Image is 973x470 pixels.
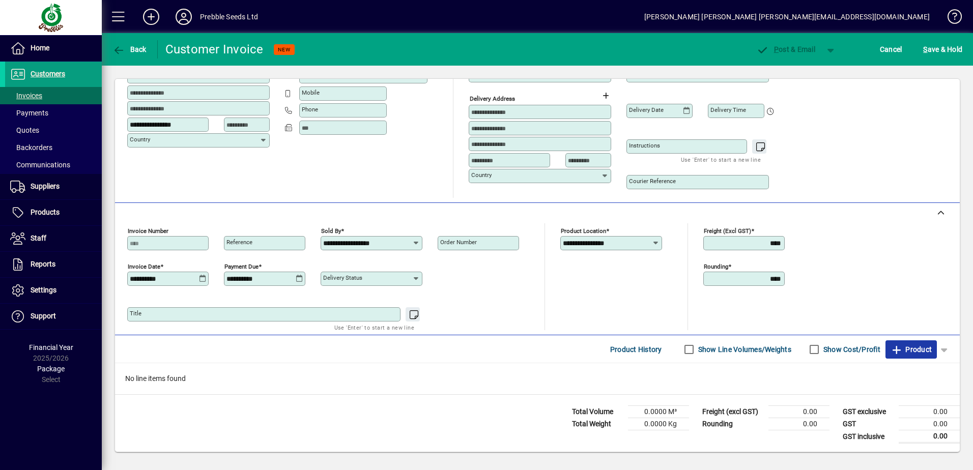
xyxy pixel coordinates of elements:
[31,312,56,320] span: Support
[628,406,689,418] td: 0.0000 M³
[37,365,65,373] span: Package
[5,36,102,61] a: Home
[31,286,56,294] span: Settings
[224,263,259,270] mat-label: Payment due
[629,178,676,185] mat-label: Courier Reference
[5,278,102,303] a: Settings
[128,263,160,270] mat-label: Invoice date
[471,171,492,179] mat-label: Country
[880,41,902,57] span: Cancel
[135,8,167,26] button: Add
[5,139,102,156] a: Backorders
[5,174,102,199] a: Suppliers
[940,2,960,35] a: Knowledge Base
[5,122,102,139] a: Quotes
[31,70,65,78] span: Customers
[10,126,39,134] span: Quotes
[597,87,614,104] button: Choose address
[923,45,927,53] span: S
[165,41,264,57] div: Customer Invoice
[323,274,362,281] mat-label: Delivery status
[768,406,829,418] td: 0.00
[567,418,628,430] td: Total Weight
[10,92,42,100] span: Invoices
[696,344,791,355] label: Show Line Volumes/Weights
[899,406,960,418] td: 0.00
[31,260,55,268] span: Reports
[899,430,960,443] td: 0.00
[302,106,318,113] mat-label: Phone
[838,418,899,430] td: GST
[838,430,899,443] td: GST inclusive
[891,341,932,358] span: Product
[768,418,829,430] td: 0.00
[644,9,930,25] div: [PERSON_NAME] [PERSON_NAME] [PERSON_NAME][EMAIL_ADDRESS][DOMAIN_NAME]
[334,321,414,333] mat-hint: Use 'Enter' to start a new line
[5,200,102,225] a: Products
[697,406,768,418] td: Freight (excl GST)
[5,252,102,277] a: Reports
[821,344,880,355] label: Show Cost/Profit
[629,106,664,113] mat-label: Delivery date
[628,418,689,430] td: 0.0000 Kg
[302,89,320,96] mat-label: Mobile
[5,226,102,251] a: Staff
[10,143,52,152] span: Backorders
[921,40,965,58] button: Save & Hold
[5,87,102,104] a: Invoices
[877,40,905,58] button: Cancel
[704,263,728,270] mat-label: Rounding
[697,418,768,430] td: Rounding
[167,8,200,26] button: Profile
[5,156,102,173] a: Communications
[899,418,960,430] td: 0.00
[128,227,168,234] mat-label: Invoice number
[5,104,102,122] a: Payments
[606,340,666,359] button: Product History
[751,40,820,58] button: Post & Email
[130,310,141,317] mat-label: Title
[561,227,606,234] mat-label: Product location
[31,208,60,216] span: Products
[31,234,46,242] span: Staff
[29,343,73,351] span: Financial Year
[710,106,746,113] mat-label: Delivery time
[112,45,147,53] span: Back
[278,46,291,53] span: NEW
[681,154,761,165] mat-hint: Use 'Enter' to start a new line
[923,41,962,57] span: ave & Hold
[31,44,49,52] span: Home
[10,161,70,169] span: Communications
[226,239,252,246] mat-label: Reference
[838,406,899,418] td: GST exclusive
[885,340,937,359] button: Product
[774,45,779,53] span: P
[31,182,60,190] span: Suppliers
[110,40,149,58] button: Back
[5,304,102,329] a: Support
[610,341,662,358] span: Product History
[102,40,158,58] app-page-header-button: Back
[10,109,48,117] span: Payments
[567,406,628,418] td: Total Volume
[629,142,660,149] mat-label: Instructions
[756,45,815,53] span: ost & Email
[321,227,341,234] mat-label: Sold by
[130,136,150,143] mat-label: Country
[704,227,751,234] mat-label: Freight (excl GST)
[115,363,960,394] div: No line items found
[200,9,258,25] div: Prebble Seeds Ltd
[440,239,477,246] mat-label: Order number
